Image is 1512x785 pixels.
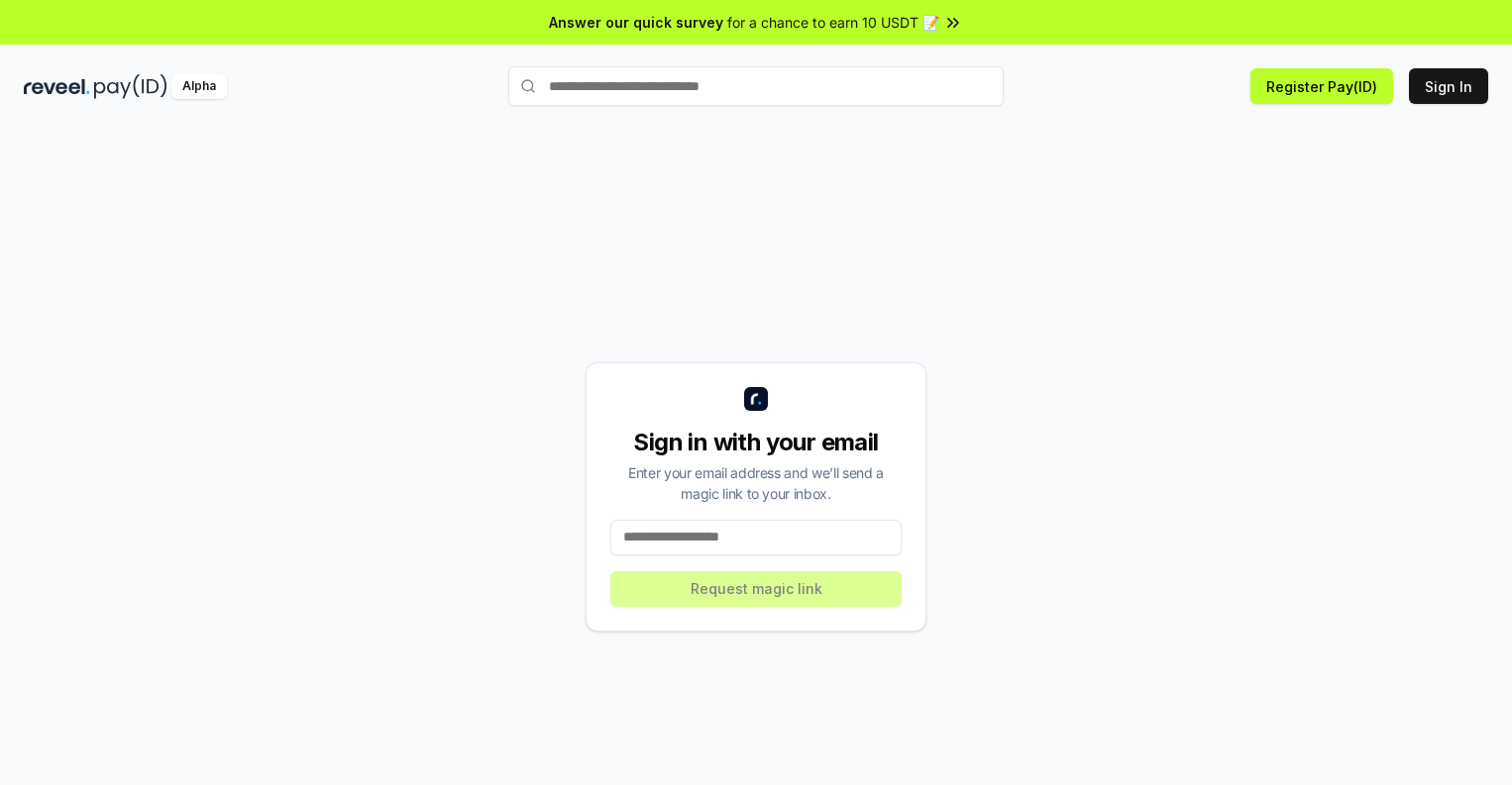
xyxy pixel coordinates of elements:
img: reveel_dark [24,74,90,99]
div: Enter your email address and we’ll send a magic link to your inbox. [610,462,902,504]
img: logo_small [744,387,768,411]
div: Alpha [171,74,227,99]
div: Sign in with your email [610,427,902,458]
span: for a chance to earn 10 USDT 📝 [727,12,939,33]
img: pay_id [94,74,167,99]
button: Sign In [1409,68,1488,104]
button: Register Pay(ID) [1250,68,1393,104]
span: Answer our quick survey [549,12,723,33]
